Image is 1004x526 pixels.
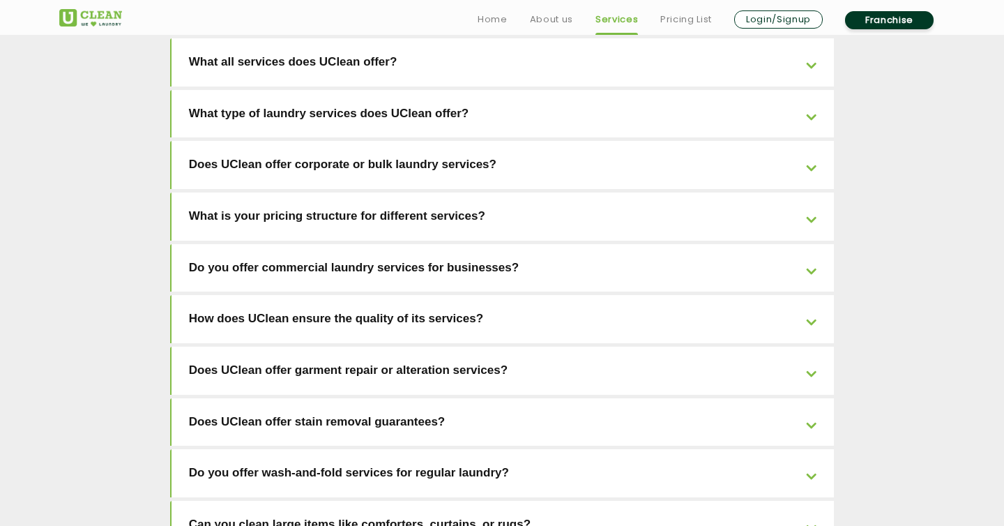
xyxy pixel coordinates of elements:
a: Login/Signup [734,10,823,29]
a: Franchise [845,11,934,29]
a: Does UClean offer stain removal guarantees? [172,398,835,446]
a: Does UClean offer garment repair or alteration services? [172,347,835,395]
a: How does UClean ensure the quality of its services? [172,295,835,343]
a: About us [530,11,573,28]
img: UClean Laundry and Dry Cleaning [59,9,122,27]
a: Do you offer commercial laundry services for businesses? [172,244,835,292]
a: Does UClean offer corporate or bulk laundry services? [172,141,835,189]
a: Pricing List [660,11,712,28]
a: What type of laundry services does UClean offer? [172,90,835,138]
a: Do you offer wash-and-fold services for regular laundry? [172,449,835,497]
a: Services [595,11,638,28]
a: Home [478,11,508,28]
a: What all services does UClean offer? [172,38,835,87]
a: What is your pricing structure for different services? [172,193,835,241]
